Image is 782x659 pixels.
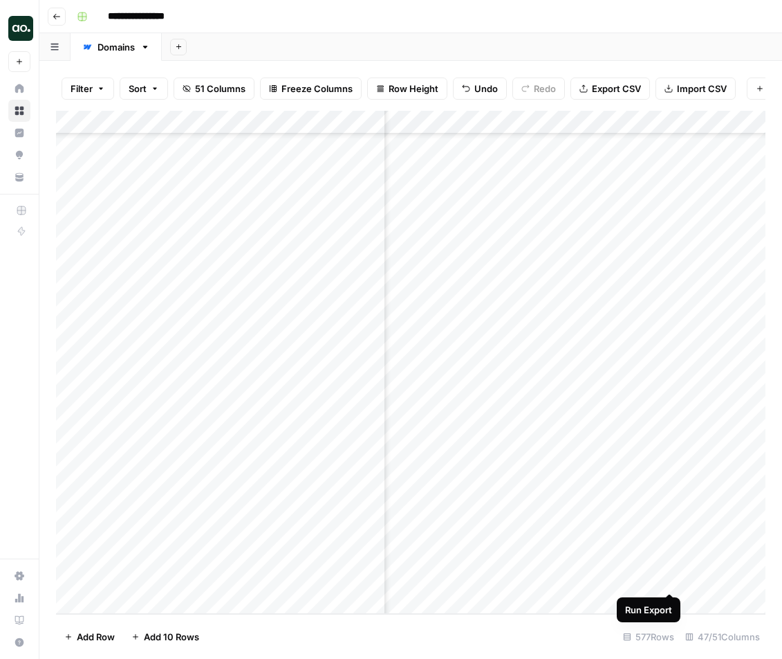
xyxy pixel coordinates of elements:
[260,78,362,100] button: Freeze Columns
[512,78,565,100] button: Redo
[680,626,765,648] div: 47/51 Columns
[617,626,680,648] div: 577 Rows
[174,78,254,100] button: 51 Columns
[62,78,114,100] button: Filter
[8,78,30,100] a: Home
[534,82,556,96] span: Redo
[389,82,438,96] span: Row Height
[8,11,30,46] button: Workspace: AO Internal Ops
[625,603,672,617] div: Run Export
[71,82,93,96] span: Filter
[8,100,30,122] a: Browse
[71,33,162,61] a: Domains
[8,587,30,609] a: Usage
[570,78,650,100] button: Export CSV
[8,144,30,166] a: Opportunities
[97,40,135,54] div: Domains
[195,82,245,96] span: 51 Columns
[367,78,447,100] button: Row Height
[8,609,30,631] a: Learning Hub
[129,82,147,96] span: Sort
[677,82,727,96] span: Import CSV
[281,82,353,96] span: Freeze Columns
[56,626,123,648] button: Add Row
[77,630,115,644] span: Add Row
[8,565,30,587] a: Settings
[453,78,507,100] button: Undo
[8,16,33,41] img: AO Internal Ops Logo
[8,166,30,188] a: Your Data
[123,626,207,648] button: Add 10 Rows
[655,78,736,100] button: Import CSV
[144,630,199,644] span: Add 10 Rows
[474,82,498,96] span: Undo
[592,82,641,96] span: Export CSV
[8,122,30,144] a: Insights
[8,631,30,653] button: Help + Support
[120,78,168,100] button: Sort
